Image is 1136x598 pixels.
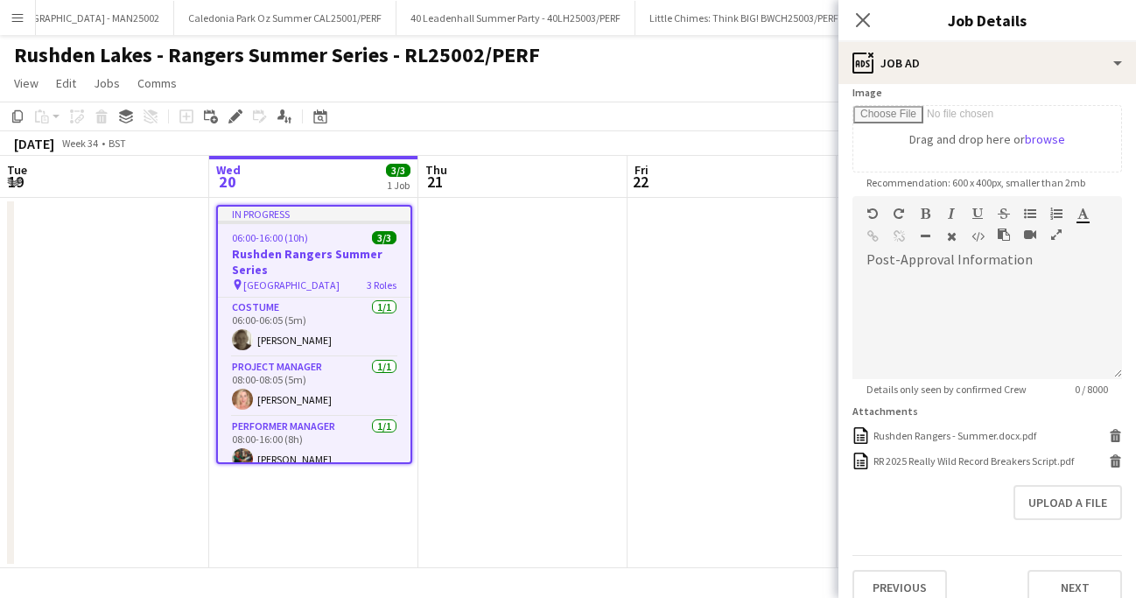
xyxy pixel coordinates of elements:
span: Comms [137,75,177,91]
span: Thu [425,162,447,178]
a: Edit [49,72,83,95]
app-card-role: Project Manager1/108:00-08:05 (5m)[PERSON_NAME] [218,357,410,417]
span: Tue [7,162,27,178]
span: 19 [4,172,27,192]
button: Underline [971,207,984,221]
button: Text Color [1076,207,1089,221]
button: Little Chimes: Think BIG! BWCH25003/PERF [635,1,853,35]
a: View [7,72,46,95]
span: 20 [214,172,241,192]
button: 40 Leadenhall Summer Party - 40LH25003/PERF [396,1,635,35]
span: Week 34 [58,137,102,150]
div: Job Ad [838,42,1136,84]
span: View [14,75,39,91]
button: Undo [866,207,879,221]
button: Caledonia Park Oz Summer CAL25001/PERF [174,1,396,35]
span: 21 [423,172,447,192]
div: RR 2025 Really Wild Record Breakers Script.pdf [873,454,1074,468]
span: Details only seen by confirmed Crew [852,383,1041,396]
button: HTML Code [971,229,984,243]
button: Redo [893,207,905,221]
button: Upload a file [1013,485,1122,520]
button: Fullscreen [1050,228,1062,242]
div: [DATE] [14,135,54,152]
app-card-role: Costume1/106:00-06:05 (5m)[PERSON_NAME] [218,298,410,357]
div: Rushden Rangers - Summer.docx.pdf [873,429,1036,442]
button: Insert video [1024,228,1036,242]
button: Clear Formatting [945,229,957,243]
button: Unordered List [1024,207,1036,221]
app-job-card: In progress06:00-16:00 (10h)3/3Rushden Rangers Summer Series [GEOGRAPHIC_DATA]3 RolesCostume1/106... [216,205,412,464]
span: Jobs [94,75,120,91]
span: Recommendation: 600 x 400px, smaller than 2mb [852,176,1099,189]
h3: Job Details [838,9,1136,32]
button: Bold [919,207,931,221]
span: Wed [216,162,241,178]
h3: Rushden Rangers Summer Series [218,246,410,278]
label: Attachments [852,405,918,418]
span: 0 / 8000 [1061,383,1122,396]
span: [GEOGRAPHIC_DATA] [243,278,340,292]
span: 22 [632,172,649,192]
span: Edit [56,75,76,91]
button: Horizontal Line [919,229,931,243]
div: BST [109,137,126,150]
button: Ordered List [1050,207,1062,221]
button: Italic [945,207,957,221]
button: Paste as plain text [998,228,1010,242]
a: Comms [130,72,184,95]
div: 1 Job [387,179,410,192]
div: In progress [218,207,410,221]
span: 3 Roles [367,278,396,292]
span: Fri [635,162,649,178]
h1: Rushden Lakes - Rangers Summer Series - RL25002/PERF [14,42,540,68]
a: Jobs [87,72,127,95]
span: 3/3 [372,231,396,244]
span: 06:00-16:00 (10h) [232,231,308,244]
button: Strikethrough [998,207,1010,221]
span: 3/3 [386,164,410,177]
app-card-role: Performer Manager1/108:00-16:00 (8h)[PERSON_NAME] [218,417,410,476]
